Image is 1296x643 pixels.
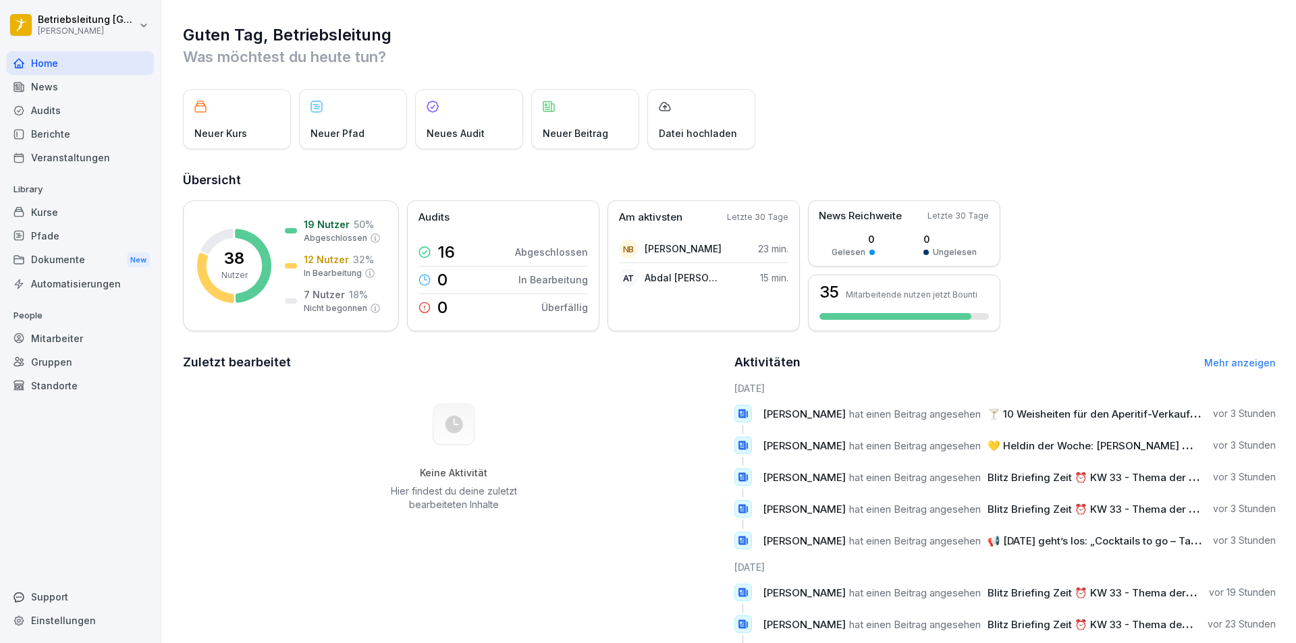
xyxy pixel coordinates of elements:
p: Nicht begonnen [304,302,367,314]
span: [PERSON_NAME] [763,439,846,452]
p: Betriebsleitung [GEOGRAPHIC_DATA] [38,14,136,26]
div: AT [619,269,638,287]
a: Home [7,51,154,75]
p: 19 Nutzer [304,217,350,231]
p: 23 min. [758,242,788,256]
span: hat einen Beitrag angesehen [849,471,981,484]
p: In Bearbeitung [518,273,588,287]
a: DokumenteNew [7,248,154,273]
p: Letzte 30 Tage [727,211,788,223]
p: vor 23 Stunden [1208,617,1276,631]
h3: 35 [819,284,839,300]
a: Kurse [7,200,154,224]
p: Nutzer [221,269,248,281]
a: Automatisierungen [7,272,154,296]
a: News [7,75,154,99]
p: Ungelesen [933,246,977,258]
a: Mitarbeiter [7,327,154,350]
h6: [DATE] [734,560,1276,574]
p: Mitarbeitende nutzen jetzt Bounti [846,289,977,300]
p: 16 [437,244,455,260]
a: Pfade [7,224,154,248]
p: [PERSON_NAME] [38,26,136,36]
h2: Aktivitäten [734,353,801,372]
span: hat einen Beitrag angesehen [849,408,981,420]
a: Audits [7,99,154,122]
p: Letzte 30 Tage [927,210,989,222]
p: In Bearbeitung [304,267,362,279]
p: 18 % [349,287,368,302]
h6: [DATE] [734,381,1276,395]
span: hat einen Beitrag angesehen [849,439,981,452]
p: News Reichweite [819,208,902,224]
p: vor 3 Stunden [1213,439,1276,452]
p: Abdal [PERSON_NAME] [645,271,722,285]
p: 38 [224,250,244,267]
span: [PERSON_NAME] [763,503,846,515]
a: Veranstaltungen [7,146,154,169]
p: 0 [437,300,448,316]
p: Neuer Kurs [194,126,247,140]
p: 0 [437,272,448,288]
p: Abgeschlossen [304,232,367,244]
p: vor 19 Stunden [1209,586,1276,599]
p: 15 min. [760,271,788,285]
p: Neues Audit [427,126,485,140]
p: vor 3 Stunden [1213,407,1276,420]
a: Berichte [7,122,154,146]
a: Gruppen [7,350,154,374]
p: Library [7,179,154,200]
p: Datei hochladen [659,126,737,140]
p: Audits [418,210,450,225]
div: NB [619,240,638,258]
div: Dokumente [7,248,154,273]
h2: Zuletzt bearbeitet [183,353,725,372]
a: Standorte [7,374,154,397]
p: [PERSON_NAME] [645,242,722,256]
div: Support [7,585,154,609]
a: Mehr anzeigen [1204,357,1276,368]
p: 32 % [353,252,374,267]
p: Was möchtest du heute tun? [183,46,1276,67]
p: vor 3 Stunden [1213,534,1276,547]
p: 12 Nutzer [304,252,349,267]
span: [PERSON_NAME] [763,408,846,420]
p: Abgeschlossen [515,245,588,259]
h1: Guten Tag, Betriebsleitung [183,24,1276,46]
p: vor 3 Stunden [1213,470,1276,484]
p: 0 [832,232,875,246]
p: 7 Nutzer [304,287,345,302]
span: hat einen Beitrag angesehen [849,586,981,599]
p: Am aktivsten [619,210,682,225]
p: Überfällig [541,300,588,314]
span: [PERSON_NAME] [763,586,846,599]
p: Neuer Beitrag [543,126,608,140]
p: People [7,305,154,327]
p: Hier findest du deine zuletzt bearbeiteten Inhalte [385,484,522,511]
span: hat einen Beitrag angesehen [849,534,981,547]
p: vor 3 Stunden [1213,502,1276,515]
div: New [127,252,150,268]
span: [PERSON_NAME] [763,534,846,547]
p: Gelesen [832,246,865,258]
span: hat einen Beitrag angesehen [849,618,981,631]
p: 50 % [354,217,374,231]
h2: Übersicht [183,171,1276,190]
span: hat einen Beitrag angesehen [849,503,981,515]
span: [PERSON_NAME] [763,471,846,484]
p: 0 [923,232,977,246]
p: Neuer Pfad [310,126,364,140]
a: Einstellungen [7,609,154,632]
span: [PERSON_NAME] [763,618,846,631]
